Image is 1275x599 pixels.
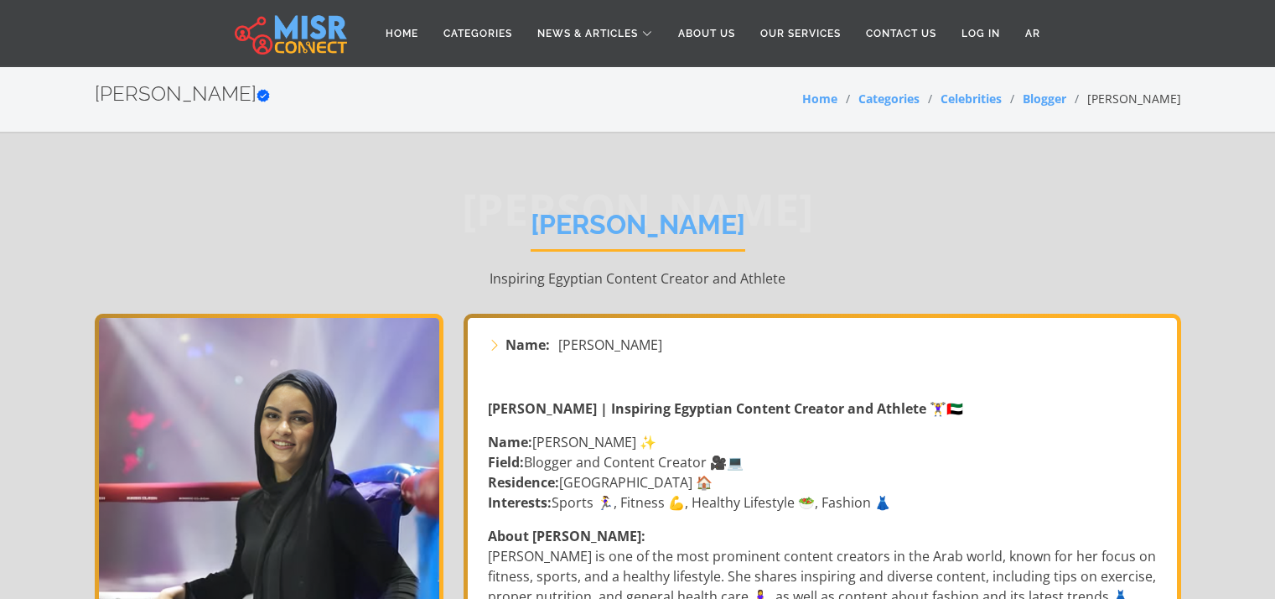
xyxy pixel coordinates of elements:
[858,91,920,107] a: Categories
[431,18,525,49] a: Categories
[666,18,748,49] a: About Us
[505,335,550,355] strong: Name:
[525,18,666,49] a: News & Articles
[1013,18,1053,49] a: AR
[558,335,662,355] span: [PERSON_NAME]
[537,26,638,41] span: News & Articles
[1023,91,1066,107] a: Blogger
[531,209,745,252] h1: [PERSON_NAME]
[95,268,1181,289] p: Inspiring Egyptian Content Creator and Athlete
[488,493,552,512] strong: Interests:
[802,91,837,107] a: Home
[488,527,645,545] strong: About [PERSON_NAME]:
[488,432,1160,513] p: [PERSON_NAME] ✨ Blogger and Content Creator 🎥💻 [GEOGRAPHIC_DATA] 🏠 Sports 🏃‍♀️, Fitness 💪, Health...
[488,453,524,471] strong: Field:
[941,91,1002,107] a: Celebrities
[235,13,347,55] img: main.misr_connect
[1066,90,1181,107] li: [PERSON_NAME]
[949,18,1013,49] a: Log in
[95,82,270,107] h2: [PERSON_NAME]
[488,473,559,492] strong: Residence:
[748,18,853,49] a: Our Services
[488,433,532,451] strong: Name:
[373,18,431,49] a: Home
[853,18,949,49] a: Contact Us
[488,399,963,418] strong: [PERSON_NAME] | Inspiring Egyptian Content Creator and Athlete 🏋️‍♀️🇦🇪
[257,89,270,102] svg: Verified account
